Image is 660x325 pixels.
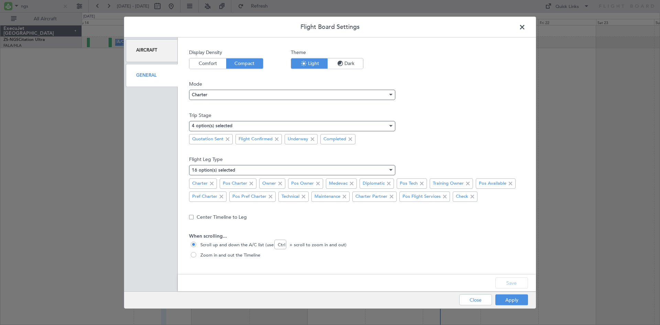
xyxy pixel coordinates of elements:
[239,136,273,143] span: Flight Confirmed
[192,193,217,200] span: Pref Charter
[323,136,346,143] span: Completed
[363,180,385,187] span: Diplomatic
[291,48,363,56] span: Theme
[189,232,525,240] span: When scrolling...
[400,180,418,187] span: Pos Tech
[282,193,299,200] span: Technical
[197,214,247,221] label: Center Timeline to Leg
[262,180,276,187] span: Owner
[315,193,340,200] span: Maintenance
[198,252,260,259] span: Zoom in and out the Timeline
[433,180,464,187] span: Training Owner
[291,58,328,68] button: Light
[189,48,263,56] span: Display Density
[495,294,528,305] button: Apply
[189,80,525,88] span: Mode
[288,136,308,143] span: Underway
[291,180,314,187] span: Pos Owner
[328,58,363,68] button: Dark
[232,193,266,200] span: Pos Pref Charter
[189,58,226,68] button: Comfort
[329,180,348,187] span: Medevac
[126,39,178,62] div: Aircraft
[459,294,492,305] button: Close
[355,193,387,200] span: Charter Partner
[124,17,536,37] header: Flight Board Settings
[192,180,208,187] span: Charter
[479,180,506,187] span: Pos Available
[192,93,207,97] span: Charter
[403,193,441,200] span: Pos Flight Services
[189,111,525,119] span: Trip Stage
[126,64,178,87] div: General
[192,168,235,173] mat-select-trigger: 16 option(s) selected
[192,136,223,143] span: Quotation Sent
[223,180,247,187] span: Pos Charter
[192,124,232,128] mat-select-trigger: 4 option(s) selected
[226,58,263,68] button: Compact
[198,242,346,249] span: Scroll up and down the A/C list (use Ctrl + scroll to zoom in and out)
[456,193,468,200] span: Check
[189,156,525,163] span: Flight Leg Type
